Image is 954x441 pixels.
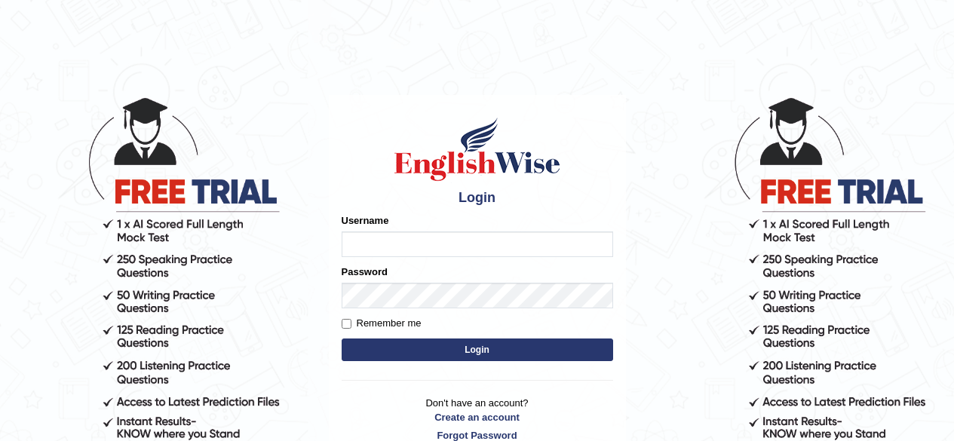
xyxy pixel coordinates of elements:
button: Login [342,338,613,361]
label: Username [342,213,389,228]
a: Create an account [342,410,613,424]
img: Logo of English Wise sign in for intelligent practice with AI [391,115,563,183]
label: Remember me [342,316,422,331]
label: Password [342,265,388,279]
input: Remember me [342,319,351,329]
h4: Login [342,191,613,206]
